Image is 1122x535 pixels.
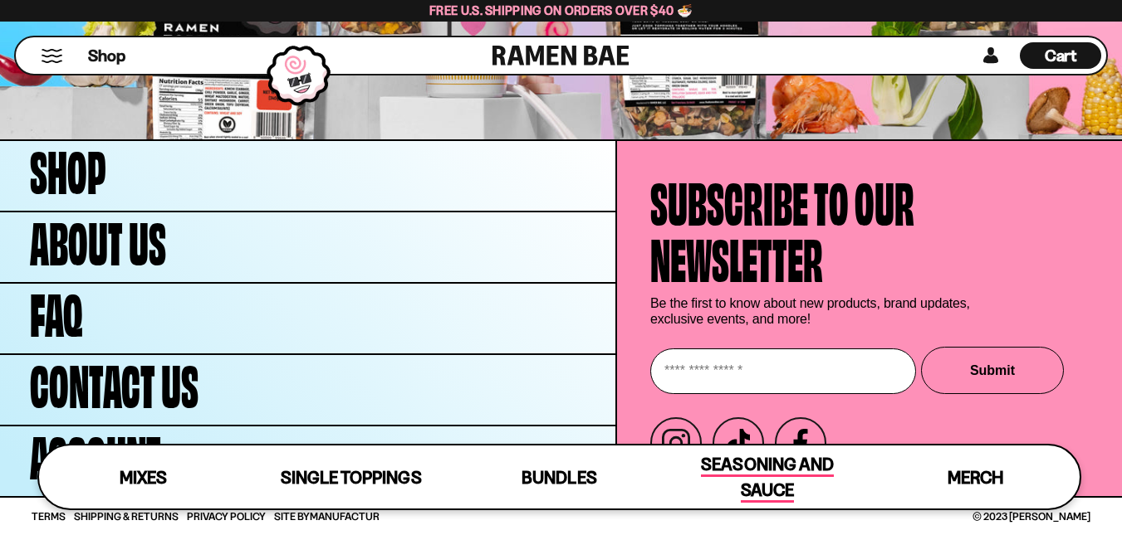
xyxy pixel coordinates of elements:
[30,282,83,338] span: FAQ
[650,348,916,394] input: Enter your email
[310,509,380,523] a: Manufactur
[88,45,125,67] span: Shop
[32,511,66,522] a: Terms
[187,511,266,522] a: Privacy Policy
[30,139,106,196] span: Shop
[30,211,166,267] span: About Us
[973,511,1090,522] span: © 2023 [PERSON_NAME]
[88,42,125,69] a: Shop
[1020,37,1101,74] div: Cart
[1045,46,1077,66] span: Cart
[429,2,693,18] span: Free U.S. Shipping on Orders over $40 🍜
[74,511,179,522] a: Shipping & Returns
[650,295,982,327] p: Be the first to know about new products, brand updates, exclusive events, and more!
[30,353,198,410] span: Contact Us
[41,49,63,63] button: Mobile Menu Trigger
[650,171,914,284] h4: Subscribe to our newsletter
[30,425,161,481] span: Account
[274,511,380,522] span: Site By
[921,347,1064,394] button: Submit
